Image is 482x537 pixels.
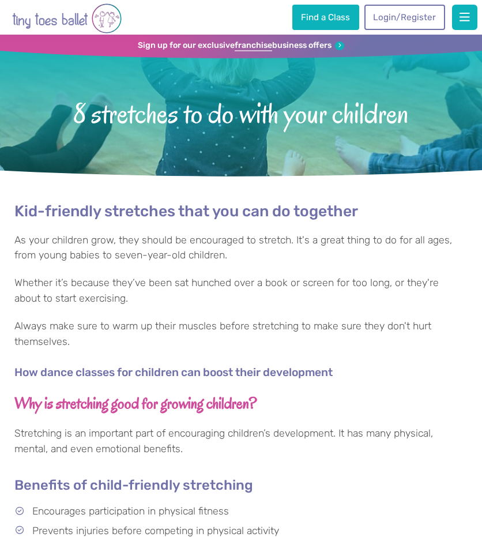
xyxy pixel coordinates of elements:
[235,40,272,51] strong: franchise
[14,320,431,347] span: Always make sure to warm up their muscles before stretching to make sure they don't hurt themselves.
[14,393,257,414] strong: Why is stretching good for growing children?
[14,232,468,263] p: As your children grow, they should be encouraged to stretch. It's a great thing to do for all age...
[14,477,468,494] h4: Benefits of child-friendly stretching
[14,426,468,456] p: Stretching is an important part of encouraging children’s development. It has many physical, ment...
[12,2,122,35] img: tiny toes ballet
[14,367,333,379] a: How dance classes for children can boost their development
[14,275,468,306] p: Whether it’s because they’ve been sat hunched over a book or screen for too long, or they're abou...
[17,96,465,129] span: 8 stretches to do with your children
[292,5,359,30] a: Find a Class
[18,504,468,519] li: Encourages participation in physical fitness
[138,40,344,51] a: Sign up for our exclusivefranchisebusiness offers
[14,202,468,221] h2: Kid-friendly stretches that you can do together
[364,5,445,30] a: Login/Register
